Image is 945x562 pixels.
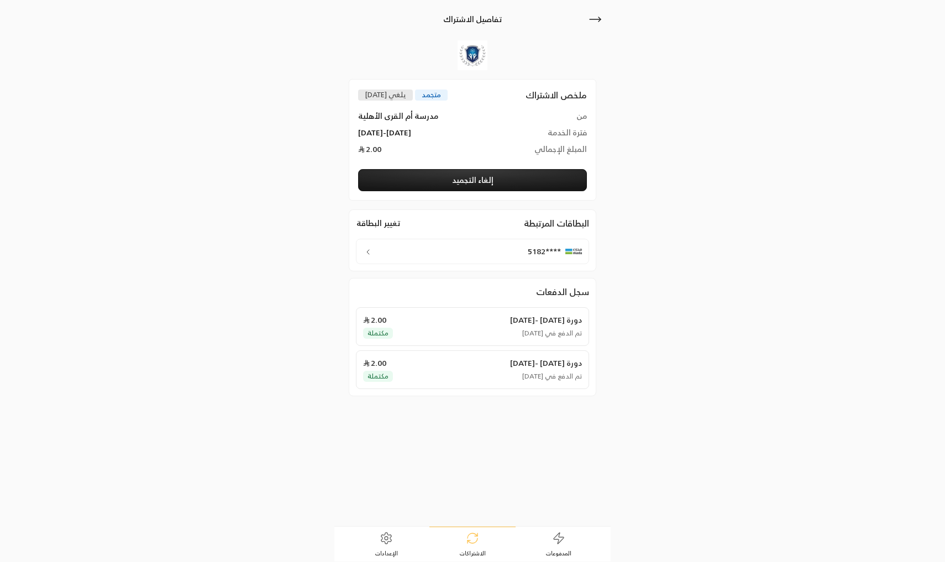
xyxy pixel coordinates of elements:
[358,169,587,191] button: إلغاء التجميد
[365,91,406,99] span: يلغي [DATE]
[368,329,389,338] span: مكتملة
[363,358,387,369] span: 2.00
[443,14,502,25] h2: تفاصيل الاشتراك
[458,40,487,70] img: Company Logo
[460,549,486,557] span: الاشتراكات
[343,527,429,561] a: الإعدادات
[358,111,496,127] td: مدرسة أم القرى الأهلية
[358,127,496,144] td: [DATE] - [DATE]
[546,549,571,557] span: المدفوعات
[526,88,587,102] h2: ملخص الاشتراك
[356,217,401,229] button: تغيير البطاقة
[358,144,496,160] td: 2.00
[496,111,587,127] td: من
[565,249,582,254] img: card logo
[496,144,587,160] td: المبلغ الإجمالي
[510,358,582,369] span: دورة [DATE] - [DATE]
[429,527,516,561] a: الاشتراكات
[375,549,398,557] span: الإعدادات
[422,91,441,99] span: متجمد
[522,329,582,338] span: تم الدفع في [DATE]
[524,217,589,230] h2: البطاقات المرتبطة
[522,372,582,381] span: تم الدفع في [DATE]
[496,127,587,144] td: فترة الخدمة
[363,314,387,325] span: 2.00
[516,527,602,561] a: المدفوعات
[356,285,590,298] h2: سجل الدفعات
[368,372,389,381] span: مكتملة
[510,314,582,325] span: دورة [DATE] - [DATE]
